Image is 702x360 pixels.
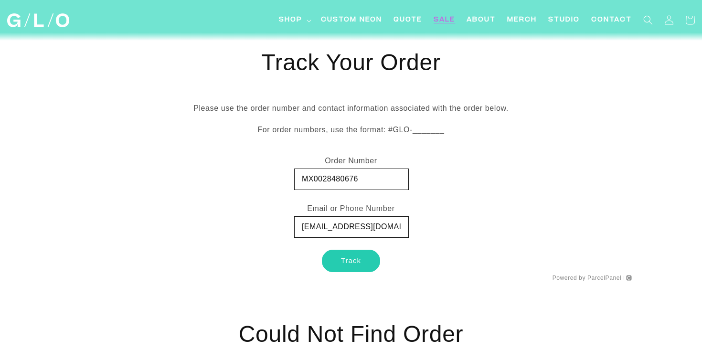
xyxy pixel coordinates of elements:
[585,10,638,31] a: Contact
[388,10,428,31] a: Quote
[638,10,659,31] summary: Search
[394,15,422,25] span: Quote
[315,10,388,31] a: Custom Neon
[467,15,496,25] span: About
[428,10,461,31] a: SALE
[501,10,542,31] a: Merch
[548,15,580,25] span: Studio
[279,15,302,25] span: Shop
[273,10,315,31] summary: Shop
[3,10,73,31] a: GLO Studio
[7,13,69,27] img: GLO Studio
[70,310,632,358] h1: Could Not Find Order
[542,10,585,31] a: Studio
[325,157,377,165] span: Order Number
[461,10,501,31] a: About
[307,204,394,212] span: Email or Phone Number
[321,15,382,25] span: Custom Neon
[70,123,632,137] p: For order numbers, use the format: #GLO-_______
[322,250,380,272] button: Track
[591,15,632,25] span: Contact
[434,15,455,25] span: SALE
[70,92,632,154] div: Please use the order number and contact information associated with the order below.
[70,48,632,77] h1: Track Your Order
[530,226,702,360] iframe: Chat Widget
[507,15,537,25] span: Merch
